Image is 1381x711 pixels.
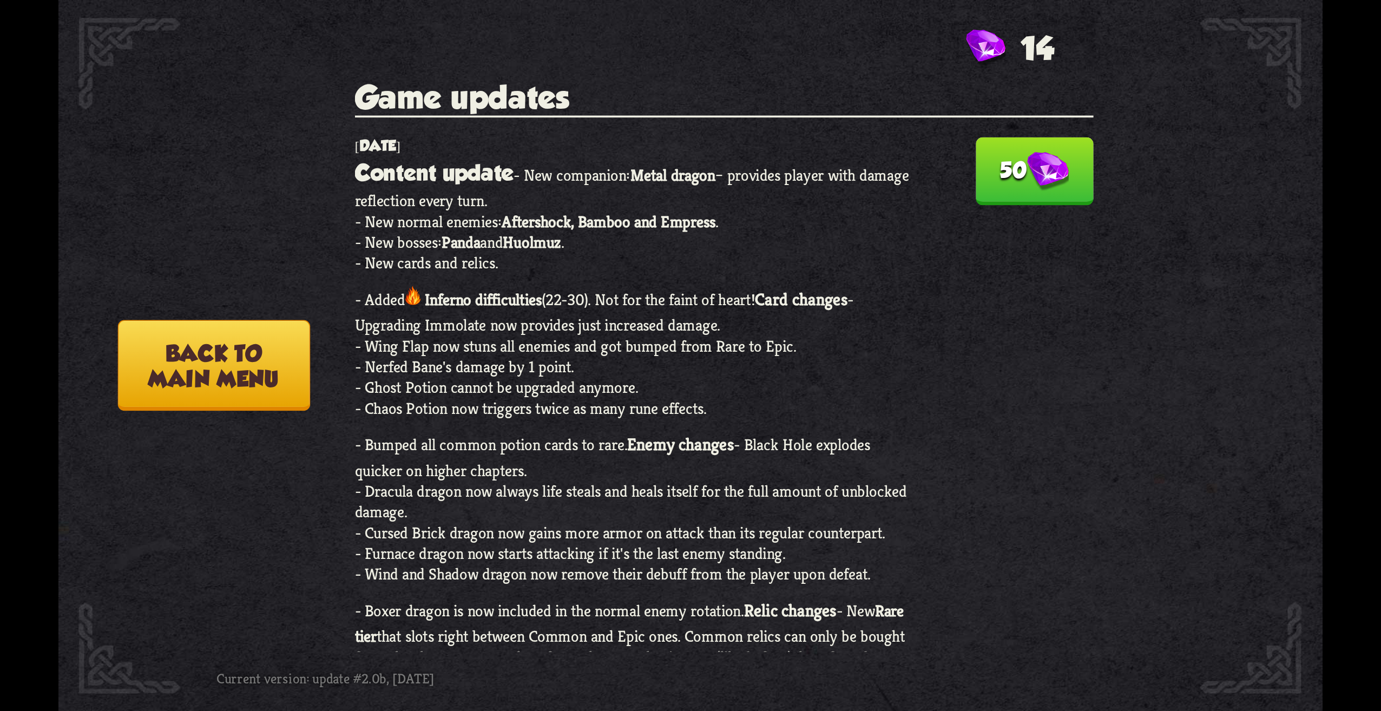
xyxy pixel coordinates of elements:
img: Inferno_Fire.png [405,285,421,305]
b: Panda [442,232,480,253]
img: Gem.png [1027,152,1069,192]
button: Back tomain menu [118,320,310,411]
b: Huolmuz [503,232,561,253]
img: Gem.png [966,30,1006,67]
b: Rare tier [355,601,904,647]
h2: Game updates [355,79,1094,117]
b: Aftershock, Bamboo and Empress [502,212,715,232]
span: Card changes [755,288,848,310]
div: [DATE] [355,137,916,155]
span: Enemy changes [627,433,734,455]
div: Current version: update #2.0b, [DATE] [216,659,599,696]
button: 50 [976,137,1094,206]
span: Content update [355,160,514,186]
b: Metal dragon [630,165,715,186]
div: Gems [966,30,1054,67]
span: Relic changes [744,600,837,621]
b: Inferno difficulties [425,289,541,310]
